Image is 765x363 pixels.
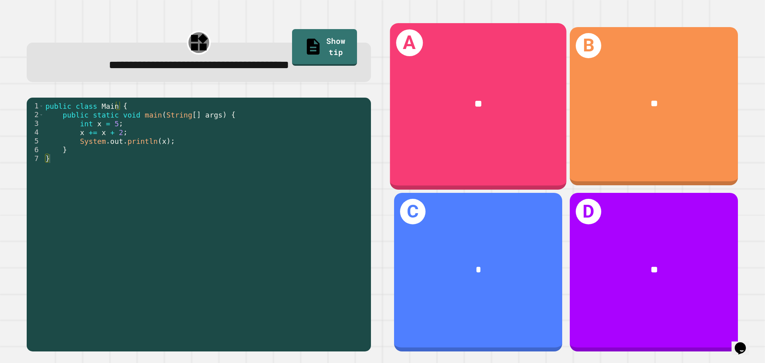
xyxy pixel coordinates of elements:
div: 2 [27,110,44,119]
div: 5 [27,137,44,145]
h1: A [396,29,423,56]
span: Toggle code folding, rows 2 through 6 [39,110,43,119]
a: Show tip [292,29,357,66]
h1: D [576,199,601,224]
div: 4 [27,128,44,137]
div: 1 [27,102,44,110]
h1: C [400,199,426,224]
div: 7 [27,154,44,163]
h1: B [576,33,601,59]
iframe: chat widget [732,331,757,355]
div: 3 [27,119,44,128]
div: 6 [27,145,44,154]
span: Toggle code folding, rows 1 through 7 [39,102,43,110]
